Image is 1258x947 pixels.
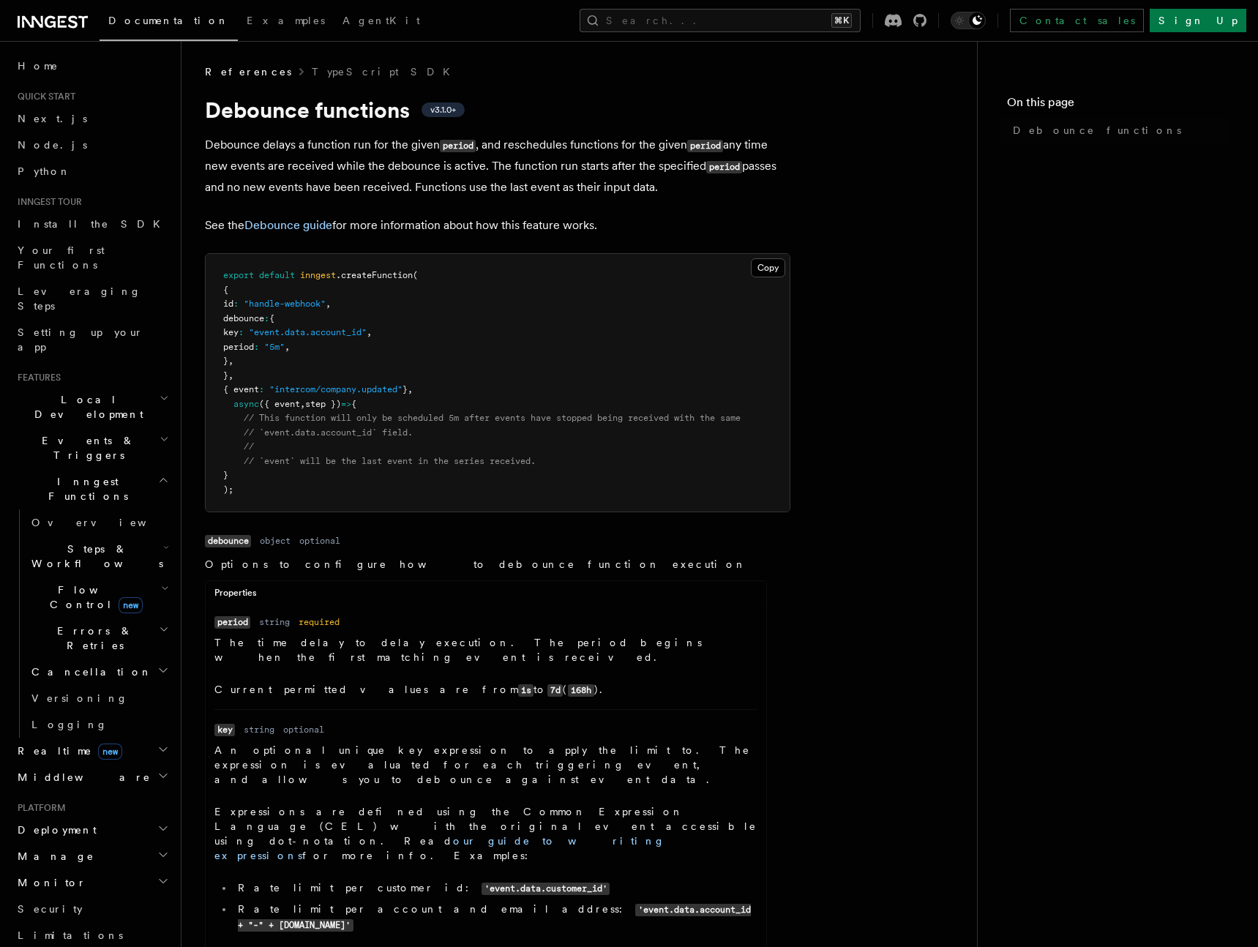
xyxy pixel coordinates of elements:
[18,244,105,271] span: Your first Functions
[254,342,259,352] span: :
[12,744,122,758] span: Realtime
[336,270,413,280] span: .createFunction
[205,135,790,198] p: Debounce delays a function run for the given , and reschedules functions for the given any time n...
[239,327,244,337] span: :
[18,285,141,312] span: Leveraging Steps
[214,682,757,697] p: Current permitted values are from to ( ).
[233,880,757,896] li: Rate limit per customer id:
[205,535,251,547] code: debounce
[214,724,235,736] code: key
[31,517,182,528] span: Overview
[951,12,986,29] button: Toggle dark mode
[12,738,172,764] button: Realtimenew
[334,4,429,40] a: AgentKit
[119,597,143,613] span: new
[233,902,757,932] li: Rate limit per account and email address:
[12,896,172,922] a: Security
[269,313,274,323] span: {
[244,427,413,438] span: // `event.data.account_id` field.
[1010,9,1144,32] a: Contact sales
[244,441,254,452] span: //
[31,719,108,730] span: Logging
[18,903,83,915] span: Security
[12,372,61,383] span: Features
[1007,117,1229,143] a: Debounce functions
[249,327,367,337] span: "event.data.account_id"
[12,237,172,278] a: Your first Functions
[223,313,264,323] span: debounce
[351,399,356,409] span: {
[12,843,172,869] button: Manage
[580,9,861,32] button: Search...⌘K
[430,104,456,116] span: v3.1.0+
[26,509,172,536] a: Overview
[223,285,228,295] span: {
[12,91,75,102] span: Quick start
[1007,94,1229,117] h4: On this page
[26,665,152,679] span: Cancellation
[12,764,172,790] button: Middleware
[482,883,610,895] code: 'event.data.customer_id'
[12,386,172,427] button: Local Development
[244,218,332,232] a: Debounce guide
[18,59,59,73] span: Home
[300,270,336,280] span: inngest
[12,802,66,814] span: Platform
[342,15,420,26] span: AgentKit
[264,342,285,352] span: "5m"
[31,692,128,704] span: Versioning
[214,804,757,863] p: Expressions are defined using the Common Expression Language (CEL) with the original event access...
[205,97,790,123] h1: Debounce functions
[1013,123,1181,138] span: Debounce functions
[18,929,123,941] span: Limitations
[108,15,229,26] span: Documentation
[214,635,757,665] p: The time delay to delay execution. The period begins when the first matching event is received.
[205,557,767,572] p: Options to configure how to debounce function execution
[206,587,766,605] div: Properties
[18,113,87,124] span: Next.js
[233,399,259,409] span: async
[12,823,97,837] span: Deployment
[259,616,290,628] dd: string
[26,583,161,612] span: Flow Control
[12,849,94,864] span: Manage
[403,384,408,394] span: }
[244,299,326,309] span: "handle-webhook"
[300,399,305,409] span: ,
[341,399,351,409] span: =>
[440,140,476,152] code: period
[18,139,87,151] span: Node.js
[831,13,852,28] kbd: ⌘K
[26,542,163,571] span: Steps & Workflows
[12,869,172,896] button: Monitor
[18,326,143,353] span: Setting up your app
[264,313,269,323] span: :
[238,4,334,40] a: Examples
[233,299,239,309] span: :
[228,370,233,381] span: ,
[12,211,172,237] a: Install the SDK
[223,356,228,366] span: }
[98,744,122,760] span: new
[18,218,169,230] span: Install the SDK
[228,356,233,366] span: ,
[244,724,274,735] dd: string
[26,711,172,738] a: Logging
[259,399,300,409] span: ({ event
[223,470,228,480] span: }
[18,165,71,177] span: Python
[12,875,86,890] span: Monitor
[751,258,785,277] button: Copy
[244,413,741,423] span: // This function will only be scheduled 5m after events have stopped being received with the same
[687,140,723,152] code: period
[12,817,172,843] button: Deployment
[223,370,228,381] span: }
[568,684,594,697] code: 168h
[12,53,172,79] a: Home
[408,384,413,394] span: ,
[367,327,372,337] span: ,
[12,105,172,132] a: Next.js
[285,342,290,352] span: ,
[26,618,172,659] button: Errors & Retries
[259,384,264,394] span: :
